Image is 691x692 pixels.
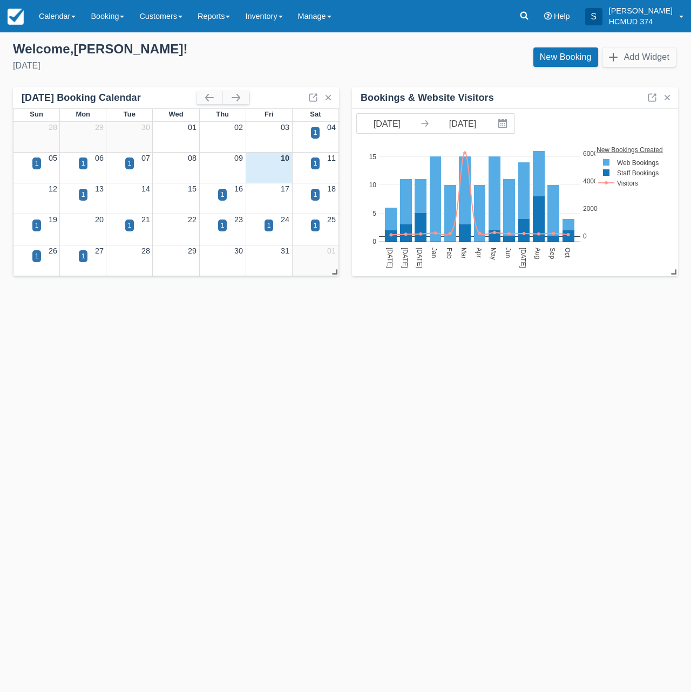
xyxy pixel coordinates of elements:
[82,190,85,200] div: 1
[216,110,229,118] span: Thu
[281,184,289,193] a: 17
[95,154,104,162] a: 06
[221,190,225,200] div: 1
[314,190,317,200] div: 1
[49,246,57,255] a: 26
[95,246,104,255] a: 27
[8,9,24,25] img: checkfront-main-nav-mini-logo.png
[265,110,274,118] span: Fri
[533,47,598,67] a: New Booking
[544,12,552,20] i: Help
[327,123,336,132] a: 04
[188,184,197,193] a: 15
[124,110,136,118] span: Tue
[602,47,676,67] button: Add Widget
[128,159,132,168] div: 1
[49,123,57,132] a: 28
[221,221,225,230] div: 1
[281,154,289,162] a: 10
[597,146,663,153] text: New Bookings Created
[30,110,43,118] span: Sun
[188,246,197,255] a: 29
[82,159,85,168] div: 1
[281,215,289,224] a: 24
[327,246,336,255] a: 01
[141,154,150,162] a: 07
[188,154,197,162] a: 08
[95,215,104,224] a: 20
[327,154,336,162] a: 11
[49,215,57,224] a: 19
[314,159,317,168] div: 1
[188,123,197,132] a: 01
[49,184,57,193] a: 12
[314,221,317,230] div: 1
[432,114,493,133] input: End Date
[234,184,243,193] a: 16
[95,123,104,132] a: 29
[234,215,243,224] a: 23
[128,221,132,230] div: 1
[327,184,336,193] a: 18
[141,246,150,255] a: 28
[314,128,317,138] div: 1
[327,215,336,224] a: 25
[267,221,271,230] div: 1
[188,215,197,224] a: 22
[35,251,39,261] div: 1
[554,12,570,20] span: Help
[361,92,494,104] div: Bookings & Website Visitors
[141,184,150,193] a: 14
[13,59,337,72] div: [DATE]
[141,123,150,132] a: 30
[234,154,243,162] a: 09
[76,110,90,118] span: Mon
[141,215,150,224] a: 21
[35,159,39,168] div: 1
[609,16,673,27] p: HCMUD 374
[281,246,289,255] a: 31
[609,5,673,16] p: [PERSON_NAME]
[35,221,39,230] div: 1
[310,110,321,118] span: Sat
[82,251,85,261] div: 1
[95,184,104,193] a: 13
[234,123,243,132] a: 02
[234,246,243,255] a: 30
[281,123,289,132] a: 03
[357,114,417,133] input: Start Date
[585,8,602,25] div: S
[49,154,57,162] a: 05
[168,110,183,118] span: Wed
[22,92,197,104] div: [DATE] Booking Calendar
[13,41,337,57] div: Welcome , [PERSON_NAME] !
[493,114,514,133] button: Interact with the calendar and add the check-in date for your trip.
